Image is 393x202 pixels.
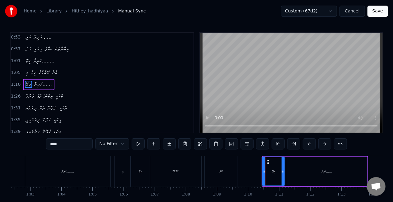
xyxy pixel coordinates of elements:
[367,177,386,196] div: Open chat
[272,169,275,174] div: މިދޭ
[122,169,124,174] div: މި
[11,58,21,64] span: 1:01
[25,57,31,64] span: ހިތޭ
[139,169,142,174] div: ހިތާ
[30,69,37,76] span: ހިތާ
[25,104,37,112] span: ދިރުމެއް
[213,192,221,197] div: 1:09
[275,192,283,197] div: 1:11
[119,192,128,197] div: 1:06
[33,34,52,41] span: ހަދިޔާ......
[33,45,43,53] span: މިކުރީ
[182,192,190,197] div: 1:08
[339,6,365,17] button: Cancel
[62,169,74,174] div: ހަދިޔާ........
[42,128,52,135] span: ހެދޭނޭ
[306,192,315,197] div: 1:12
[11,117,21,123] span: 1:35
[25,34,32,41] span: ކުރީ
[11,81,21,88] span: 1:10
[26,192,35,197] div: 1:03
[25,81,32,88] span: މިދޭ
[33,57,55,64] span: ހަދިޔާ........
[47,104,57,112] span: ދެވޭނޭ
[118,8,146,14] span: Manual Sync
[33,81,53,88] span: ހަދިޔާ......
[54,45,69,53] span: އިބާރާތުން
[321,169,332,174] div: ހަދިޔާ......
[25,116,40,123] span: ފިރުމައިދީ
[51,69,58,76] span: ބާރާ
[11,46,21,52] span: 0:57
[53,128,62,135] span: މީހަކީ
[11,129,21,135] span: 1:39
[38,69,50,76] span: އޭގާވާހާ
[368,192,377,197] div: 1:14
[24,8,36,14] a: Home
[367,6,388,17] button: Save
[58,104,68,112] span: ރޫޙަކީ
[244,192,252,197] div: 1:10
[72,8,108,14] a: Hithey_hadhiyaa
[11,93,21,99] span: 1:26
[151,192,159,197] div: 1:07
[57,192,66,197] div: 1:04
[88,192,97,197] div: 1:05
[25,93,35,100] span: ފަރުވާ
[36,93,42,100] span: އެއް
[46,8,62,14] a: Library
[39,104,46,112] span: ދެން
[54,93,63,100] span: ބޭހަކީ
[337,192,346,197] div: 1:13
[11,70,21,76] span: 1:05
[53,116,62,123] span: މީހަކީ
[43,93,53,100] span: ލިބޭނޭ
[219,169,222,174] div: ބާރާ
[11,34,21,40] span: 0:53
[172,169,179,174] div: އޭގާވާހާ
[11,105,21,111] span: 1:31
[5,5,17,17] img: youka
[25,128,40,135] span: ފިރުމައިދީ
[25,45,32,53] span: އަދު
[25,69,29,76] span: މި
[44,45,53,53] span: ސާފު
[42,116,52,123] span: ހެދޭނޭ
[24,8,146,14] nav: breadcrumb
